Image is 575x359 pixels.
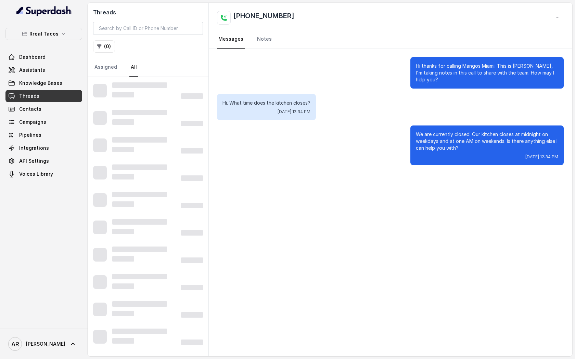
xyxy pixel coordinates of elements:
[5,90,82,102] a: Threads
[19,132,41,138] span: Pipelines
[26,341,65,347] span: [PERSON_NAME]
[5,51,82,63] a: Dashboard
[19,93,39,99] span: Threads
[29,30,59,38] p: Rreal Tacos
[5,77,82,89] a: Knowledge Bases
[129,58,138,77] a: All
[19,158,49,164] span: API Settings
[19,67,45,74] span: Assistants
[525,154,558,160] span: [DATE] 12:34 PM
[256,30,273,49] a: Notes
[16,5,72,16] img: light.svg
[5,64,82,76] a: Assistants
[19,54,46,61] span: Dashboard
[93,58,203,77] nav: Tabs
[93,8,203,16] h2: Threads
[5,168,82,180] a: Voices Library
[93,58,118,77] a: Assigned
[233,11,294,25] h2: [PHONE_NUMBER]
[19,171,53,177] span: Voices Library
[19,106,41,112] span: Contacts
[19,145,49,151] span: Integrations
[93,22,203,35] input: Search by Call ID or Phone Number
[5,155,82,167] a: API Settings
[5,142,82,154] a: Integrations
[5,28,82,40] button: Rreal Tacos
[278,109,310,115] span: [DATE] 12:34 PM
[11,341,19,348] text: AR
[416,63,558,83] p: Hi thanks for calling Mangos Miami. This is [PERSON_NAME], I'm taking notes in this call to share...
[19,119,46,125] span: Campaigns
[217,30,564,49] nav: Tabs
[19,80,62,87] span: Knowledge Bases
[5,334,82,354] a: [PERSON_NAME]
[93,40,115,53] button: (0)
[5,103,82,115] a: Contacts
[5,116,82,128] a: Campaigns
[217,30,245,49] a: Messages
[222,99,310,106] p: Hi. What time does the kitchen closes?
[416,131,558,151] p: We are currently closed. Our kitchen closes at midnight on weekdays and at one AM on weekends. Is...
[5,129,82,141] a: Pipelines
